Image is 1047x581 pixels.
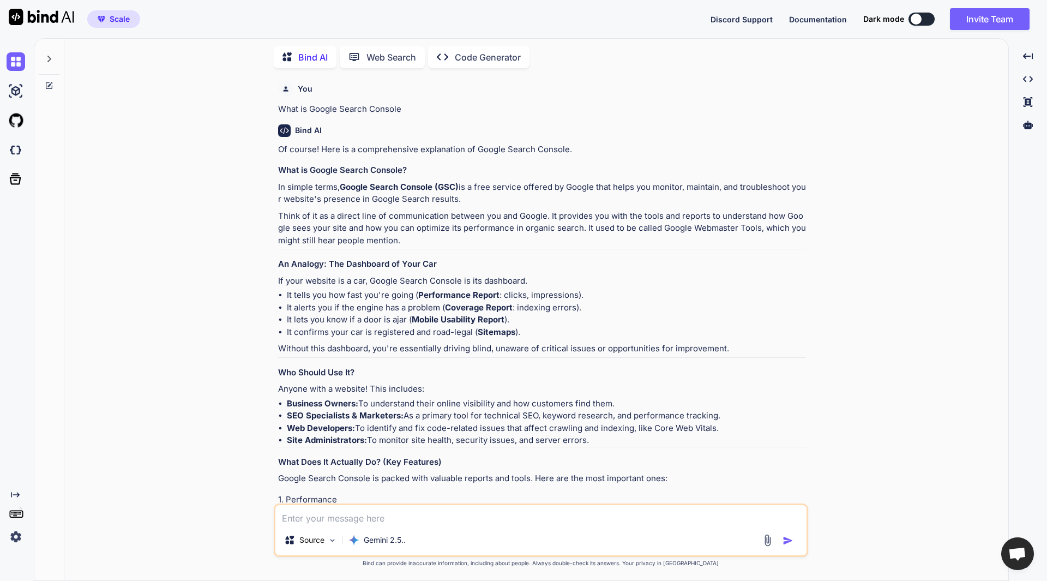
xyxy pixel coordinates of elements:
[761,534,774,547] img: attachment
[298,51,328,64] p: Bind AI
[445,302,513,313] strong: Coverage Report
[412,314,504,325] strong: Mobile Usability Report
[287,289,806,302] li: It tells you how fast you're going ( : clicks, impressions).
[287,434,806,447] li: To monitor site health, security issues, and server errors.
[478,327,515,337] strong: Sitemaps
[7,52,25,71] img: chat
[287,326,806,339] li: It confirms your car is registered and road-legal ( ).
[9,9,74,25] img: Bind AI
[98,16,105,22] img: premium
[278,456,806,469] h3: What Does It Actually Do? (Key Features)
[278,275,806,287] p: If your website is a car, Google Search Console is its dashboard.
[348,535,359,546] img: Gemini 2.5 Pro
[7,141,25,159] img: darkCloudIdeIcon
[278,367,806,379] h3: Who Should Use It?
[287,423,355,433] strong: Web Developers:
[295,125,322,136] h6: Bind AI
[278,383,806,396] p: Anyone with a website! This includes:
[340,182,459,192] strong: Google Search Console (GSC)
[711,15,773,24] span: Discord Support
[863,14,904,25] span: Dark mode
[287,422,806,435] li: To identify and fix code-related issues that affect crawling and indexing, like Core Web Vitals.
[278,103,806,116] p: What is Google Search Console
[287,314,806,326] li: It lets you know if a door is ajar ( ).
[287,435,367,445] strong: Site Administrators:
[789,14,847,25] button: Documentation
[287,410,404,421] strong: SEO Specialists & Marketers:
[366,51,416,64] p: Web Search
[87,10,140,28] button: premiumScale
[783,535,793,546] img: icon
[950,8,1030,30] button: Invite Team
[364,535,406,546] p: Gemini 2.5..
[7,82,25,100] img: ai-studio
[418,290,500,300] strong: Performance Report
[278,181,806,206] p: In simple terms, is a free service offered by Google that helps you monitor, maintain, and troubl...
[287,398,358,409] strong: Business Owners:
[7,111,25,130] img: githubLight
[274,559,808,567] p: Bind can provide inaccurate information, including about people. Always double-check its answers....
[1001,537,1034,570] div: Open chat
[278,258,806,271] h3: An Analogy: The Dashboard of Your Car
[455,51,521,64] p: Code Generator
[278,343,806,355] p: Without this dashboard, you're essentially driving blind, unaware of critical issues or opportuni...
[711,14,773,25] button: Discord Support
[110,14,130,25] span: Scale
[789,15,847,24] span: Documentation
[298,83,312,94] h6: You
[287,410,806,422] li: As a primary tool for technical SEO, keyword research, and performance tracking.
[278,164,806,177] h3: What is Google Search Console?
[328,536,337,545] img: Pick Models
[299,535,324,546] p: Source
[278,143,806,156] p: Of course! Here is a comprehensive explanation of Google Search Console.
[287,398,806,410] li: To understand their online visibility and how customers find them.
[278,210,806,247] p: Think of it as a direct line of communication between you and Google. It provides you with the to...
[278,494,806,506] h4: 1. Performance
[7,528,25,546] img: settings
[278,472,806,485] p: Google Search Console is packed with valuable reports and tools. Here are the most important ones:
[287,302,806,314] li: It alerts you if the engine has a problem ( : indexing errors).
